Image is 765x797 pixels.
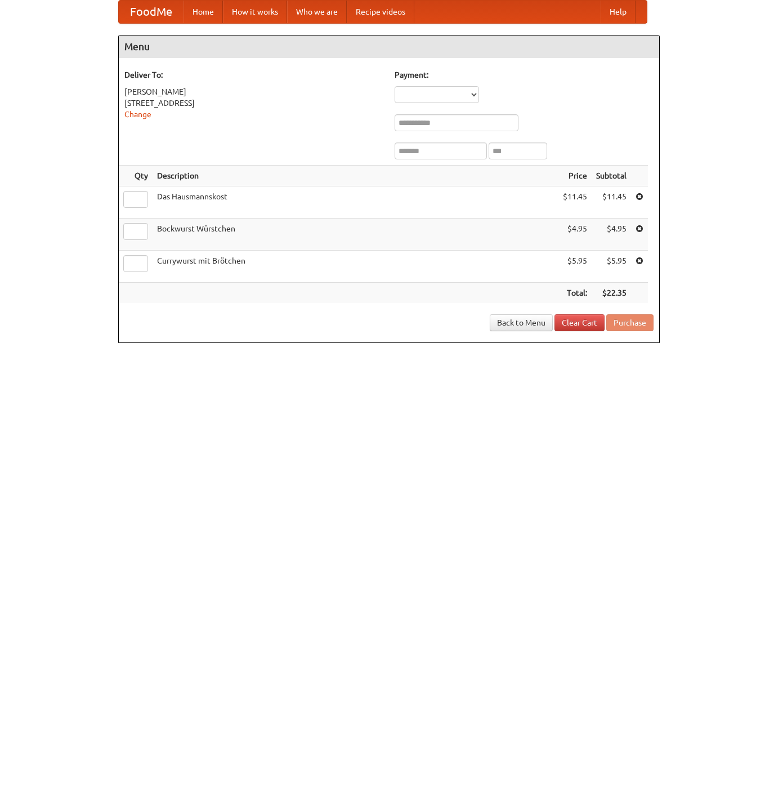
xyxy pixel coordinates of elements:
[124,69,383,81] h5: Deliver To:
[592,166,631,186] th: Subtotal
[592,219,631,251] td: $4.95
[558,186,592,219] td: $11.45
[606,314,654,331] button: Purchase
[124,97,383,109] div: [STREET_ADDRESS]
[153,251,558,283] td: Currywurst mit Brötchen
[347,1,414,23] a: Recipe videos
[395,69,654,81] h5: Payment:
[558,251,592,283] td: $5.95
[490,314,553,331] a: Back to Menu
[601,1,636,23] a: Help
[119,166,153,186] th: Qty
[153,186,558,219] td: Das Hausmannskost
[119,1,184,23] a: FoodMe
[558,283,592,304] th: Total:
[124,86,383,97] div: [PERSON_NAME]
[558,219,592,251] td: $4.95
[558,166,592,186] th: Price
[124,110,151,119] a: Change
[184,1,223,23] a: Home
[554,314,605,331] a: Clear Cart
[592,186,631,219] td: $11.45
[287,1,347,23] a: Who we are
[592,283,631,304] th: $22.35
[153,219,558,251] td: Bockwurst Würstchen
[223,1,287,23] a: How it works
[119,35,659,58] h4: Menu
[592,251,631,283] td: $5.95
[153,166,558,186] th: Description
